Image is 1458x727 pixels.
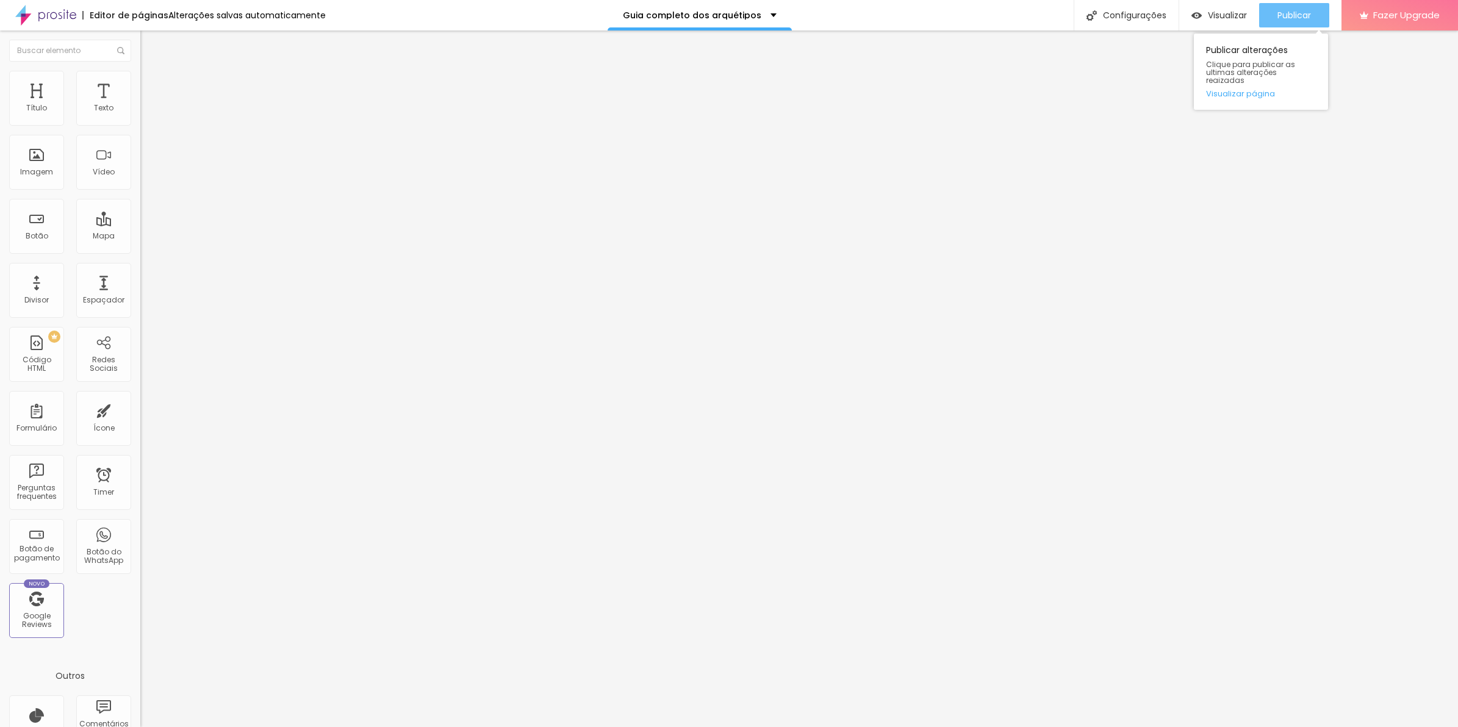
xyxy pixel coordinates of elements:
div: Editor de páginas [82,11,168,20]
div: Vídeo [93,168,115,176]
div: Alterações salvas automaticamente [168,11,326,20]
a: Visualizar página [1206,90,1316,98]
div: Google Reviews [12,612,60,629]
input: Buscar elemento [9,40,131,62]
span: Fazer Upgrade [1373,10,1440,20]
div: Título [26,104,47,112]
img: Icone [1086,10,1097,21]
p: Guia completo dos arquétipos [623,11,761,20]
div: Redes Sociais [79,356,127,373]
div: Perguntas frequentes [12,484,60,501]
img: Icone [117,47,124,54]
div: Mapa [93,232,115,240]
button: Visualizar [1179,3,1259,27]
span: Publicar [1277,10,1311,20]
span: Visualizar [1208,10,1247,20]
div: Texto [94,104,113,112]
button: Publicar [1259,3,1329,27]
div: Formulário [16,424,57,432]
div: Timer [93,488,114,496]
div: Espaçador [83,296,124,304]
div: Imagem [20,168,53,176]
div: Código HTML [12,356,60,373]
div: Botão do WhatsApp [79,548,127,565]
div: Ícone [93,424,115,432]
div: Divisor [24,296,49,304]
div: Botão de pagamento [12,545,60,562]
span: Clique para publicar as ultimas alterações reaizadas [1206,60,1316,85]
div: Botão [26,232,48,240]
img: view-1.svg [1191,10,1202,21]
div: Novo [24,579,50,588]
div: Publicar alterações [1194,34,1328,110]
